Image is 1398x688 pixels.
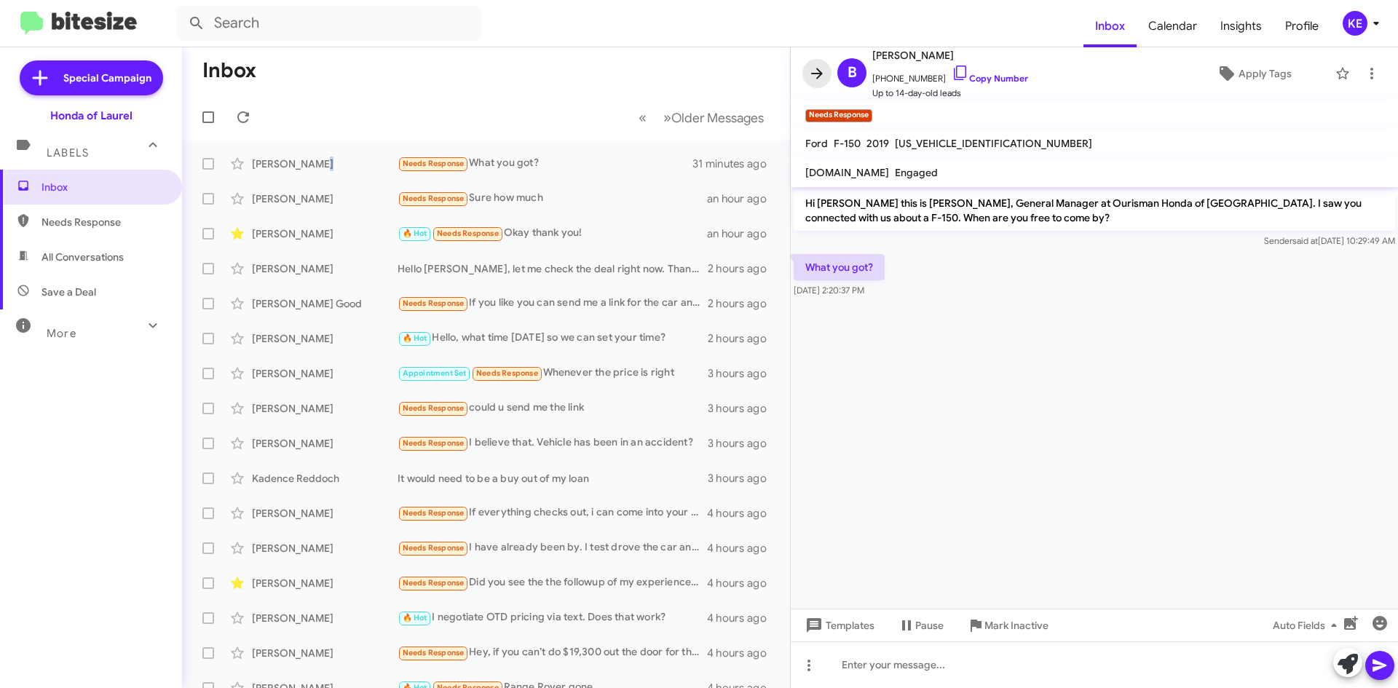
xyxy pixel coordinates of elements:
div: Sure how much [398,190,707,207]
div: an hour ago [707,191,778,206]
span: B [848,61,857,84]
span: [US_VEHICLE_IDENTIFICATION_NUMBER] [895,137,1092,150]
div: 3 hours ago [708,366,778,381]
div: [PERSON_NAME] [252,191,398,206]
span: [DOMAIN_NAME] [805,166,889,179]
div: [PERSON_NAME] [252,366,398,381]
span: « [639,108,647,127]
div: [PERSON_NAME] [252,611,398,625]
span: Needs Response [403,159,465,168]
div: 4 hours ago [707,576,778,590]
span: Needs Response [403,194,465,203]
button: Auto Fields [1261,612,1354,638]
span: Needs Response [42,215,165,229]
div: 3 hours ago [708,401,778,416]
button: Next [655,103,773,133]
span: Needs Response [403,403,465,413]
p: Hi [PERSON_NAME] this is [PERSON_NAME], General Manager at Ourisman Honda of [GEOGRAPHIC_DATA]. I... [794,190,1395,231]
button: Templates [791,612,886,638]
span: [PERSON_NAME] [872,47,1028,64]
span: Save a Deal [42,285,96,299]
div: 4 hours ago [707,611,778,625]
div: 4 hours ago [707,506,778,521]
span: 2019 [866,137,889,150]
div: 2 hours ago [708,261,778,276]
div: [PERSON_NAME] [252,157,398,171]
div: Okay thank you! [398,225,707,242]
div: I have already been by. I test drove the car and my daughter really likes the car. But the car ha... [398,539,707,556]
span: Needs Response [403,298,465,308]
div: I believe that. Vehicle has been in an accident? [398,435,708,451]
div: Honda of Laurel [50,108,133,123]
a: Calendar [1137,5,1209,47]
div: [PERSON_NAME] [252,261,398,276]
span: Labels [47,146,89,159]
div: If everything checks out, i can come into your dealership [DATE] and finalize a deal and purchase... [398,505,707,521]
span: Needs Response [403,578,465,588]
span: Inbox [42,180,165,194]
span: More [47,327,76,340]
span: Mark Inactive [984,612,1048,638]
div: What you got? [398,155,692,172]
div: Hello, what time [DATE] so we can set your time? [398,330,708,347]
span: Engaged [895,166,938,179]
span: Needs Response [476,368,538,378]
div: [PERSON_NAME] [252,506,398,521]
div: [PERSON_NAME] [252,436,398,451]
a: Insights [1209,5,1273,47]
button: KE [1330,11,1382,36]
div: Did you see the the followup of my experience with your salesperson [PERSON_NAME]? I posted...you... [398,574,707,591]
a: Copy Number [952,73,1028,84]
div: [PERSON_NAME] [252,226,398,241]
span: 🔥 Hot [403,229,427,238]
small: Needs Response [805,109,872,122]
div: [PERSON_NAME] [252,541,398,555]
div: 3 hours ago [708,471,778,486]
span: Profile [1273,5,1330,47]
span: [PHONE_NUMBER] [872,64,1028,86]
span: [DATE] 2:20:37 PM [794,285,864,296]
span: Apply Tags [1239,60,1292,87]
span: Pause [915,612,944,638]
span: Special Campaign [63,71,151,85]
span: Needs Response [403,543,465,553]
span: Ford [805,137,828,150]
div: [PERSON_NAME] [252,331,398,346]
span: Needs Response [437,229,499,238]
nav: Page navigation example [631,103,773,133]
div: 31 minutes ago [692,157,778,171]
button: Apply Tags [1179,60,1328,87]
span: Older Messages [671,110,764,126]
div: [PERSON_NAME] Good [252,296,398,311]
span: Sender [DATE] 10:29:49 AM [1264,235,1395,246]
h1: Inbox [202,59,256,82]
span: All Conversations [42,250,124,264]
div: Hello [PERSON_NAME], let me check the deal right now. Thank you for getting back with me. [398,261,708,276]
a: Special Campaign [20,60,163,95]
div: Whenever the price is right [398,365,708,381]
div: Hey, if you can’t do $19,300 out the door for the Tesla Model 3, then it’s not for me. Thanks for... [398,644,707,661]
span: F-150 [834,137,861,150]
p: What you got? [794,254,885,280]
div: [PERSON_NAME] [252,401,398,416]
div: [PERSON_NAME] [252,576,398,590]
div: could u send me the link [398,400,708,416]
div: I negotiate OTD pricing via text. Does that work? [398,609,707,626]
span: said at [1292,235,1318,246]
div: 3 hours ago [708,436,778,451]
div: It would need to be a buy out of my loan [398,471,708,486]
span: Up to 14-day-old leads [872,86,1028,100]
span: Templates [802,612,874,638]
input: Search [176,6,482,41]
button: Previous [630,103,655,133]
div: KE [1343,11,1367,36]
a: Inbox [1083,5,1137,47]
div: 2 hours ago [708,331,778,346]
span: Appointment Set [403,368,467,378]
button: Mark Inactive [955,612,1060,638]
div: If you like you can send me a link for the car and a detailed quote including all fees and charge... [398,295,708,312]
span: » [663,108,671,127]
